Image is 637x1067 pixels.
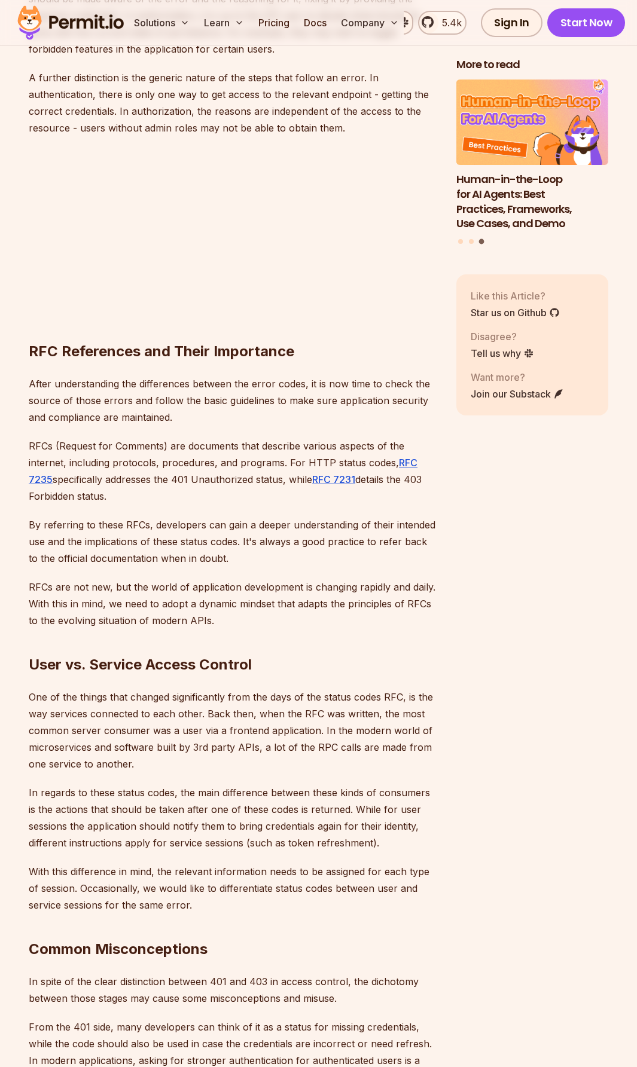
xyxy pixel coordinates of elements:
[471,305,560,320] a: Star us on Github
[471,346,534,360] a: Tell us why
[129,11,194,35] button: Solutions
[456,172,608,231] h3: Human-in-the-Loop for AI Agents: Best Practices, Frameworks, Use Cases, and Demo
[29,784,437,851] p: In regards to these status codes, the main difference between these kinds of consumers is the act...
[29,69,437,136] p: A further distinction is the generic nature of the steps that follow an error. In authentication,...
[299,11,331,35] a: Docs
[469,239,474,243] button: Go to slide 2
[336,11,404,35] button: Company
[471,370,564,384] p: Want more?
[29,607,437,674] h2: User vs. Service Access Control
[456,57,608,72] h2: More to read
[435,16,462,30] span: 5.4k
[312,473,355,485] a: RFC 7231
[29,516,437,567] p: By referring to these RFCs, developers can gain a deeper understanding of their intended use and ...
[12,2,129,43] img: Permit logo
[471,387,564,401] a: Join our Substack
[29,973,437,1007] p: In spite of the clear distinction between 401 and 403 in access control, the dichotomy between th...
[456,80,608,246] div: Posts
[29,375,437,426] p: After understanding the differences between the error codes, it is now time to check the source o...
[481,8,542,37] a: Sign In
[29,892,437,959] h2: Common Misconceptions
[456,80,608,231] a: Human-in-the-Loop for AI Agents: Best Practices, Frameworks, Use Cases, and DemoHuman-in-the-Loop...
[471,329,534,344] p: Disagree?
[456,80,608,231] li: 3 of 3
[456,80,608,165] img: Human-in-the-Loop for AI Agents: Best Practices, Frameworks, Use Cases, and Demo
[29,689,437,772] p: One of the things that changed significantly from the days of the status codes RFC, is the way se...
[547,8,626,37] a: Start Now
[471,289,560,303] p: Like this Article?
[418,11,467,35] a: 5.4k
[458,239,463,243] button: Go to slide 1
[479,239,484,244] button: Go to slide 3
[29,438,437,505] p: RFCs (Request for Comments) are documents that describe various aspects of the internet, includin...
[29,294,437,361] h2: RFC References and Their Importance
[254,11,294,35] a: Pricing
[199,11,249,35] button: Learn
[29,863,437,913] p: With this difference in mind, the relevant information needs to be assigned for each type of sess...
[29,148,388,328] iframe: https://lu.ma/embed/calendar/cal-osivJJtYL9hKgx6/events
[29,579,437,629] p: RFCs are not new, but the world of application development is changing rapidly and daily. With th...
